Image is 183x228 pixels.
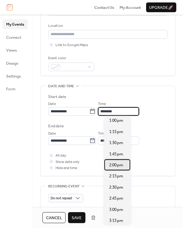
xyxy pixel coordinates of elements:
[109,118,123,124] span: 1:00 pm
[109,151,123,157] span: 1:45 pm
[6,21,24,27] span: My Events
[48,101,56,107] span: Date
[48,94,66,100] div: Start date
[42,212,66,223] button: Cancel
[68,212,85,223] button: Save
[109,184,123,190] span: 2:30 pm
[2,45,28,55] a: Views
[48,23,166,29] div: Location
[56,165,77,171] span: Hide end time
[2,71,28,81] a: Settings
[48,131,56,137] span: Date
[98,101,106,107] span: Time
[6,47,17,53] span: Views
[2,84,28,94] a: Form
[6,73,21,79] span: Settings
[6,60,18,67] span: Design
[6,86,16,92] span: Form
[56,159,80,165] span: Show date only
[120,4,141,10] a: My Account
[7,4,13,11] img: logo
[56,42,88,48] span: Link to Google Maps
[109,162,123,168] span: 2:00 pm
[2,32,28,42] a: Connect
[98,131,106,137] span: Time
[2,58,28,68] a: Design
[2,19,28,29] a: My Events
[48,123,64,129] div: End date
[94,5,114,11] span: Contact Us
[109,129,123,135] span: 1:15 pm
[146,2,176,12] button: Upgrade🚀
[120,5,141,11] span: My Account
[56,153,66,159] span: All day
[51,195,72,202] span: Do not repeat
[109,140,123,146] span: 1:30 pm
[6,34,21,41] span: Connect
[109,195,123,201] span: 2:45 pm
[72,215,82,221] span: Save
[48,83,74,89] span: Date and time
[48,183,80,189] span: Recurring event
[94,4,114,10] a: Contact Us
[109,173,123,179] span: 2:15 pm
[109,207,123,213] span: 3:00 pm
[149,5,173,11] span: Upgrade 🚀
[46,215,62,221] span: Cancel
[48,55,93,61] div: Event color
[109,218,123,224] span: 3:15 pm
